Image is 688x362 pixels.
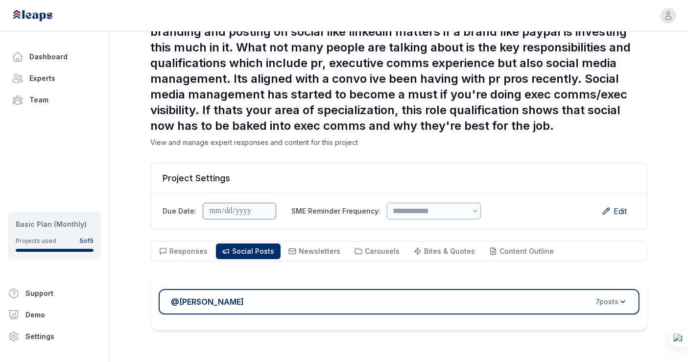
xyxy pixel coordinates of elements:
[16,237,56,245] div: Projects used
[16,219,94,229] div: Basic Plan (Monthly)
[500,247,554,255] span: Content Outline
[299,247,341,255] span: Newsletters
[594,201,635,221] button: Edit
[8,90,101,110] a: Team
[614,205,627,217] span: Edit
[408,243,481,259] button: Bites & Quotes
[4,284,97,303] button: Support
[365,247,400,255] span: Carousels
[79,237,94,245] div: 5 of 5
[596,297,619,307] span: 7 post s
[283,243,347,259] button: Newsletters
[292,206,381,216] label: SME Reminder Frequency:
[4,305,105,325] a: Demo
[425,247,475,255] span: Bites & Quotes
[163,171,635,185] h2: Project Settings
[233,247,275,255] span: Social Posts
[151,138,647,147] p: View and manage expert responses and content for this project
[483,243,560,259] button: Content Outline
[159,289,640,314] button: @[PERSON_NAME]7posts
[349,243,406,259] button: Carousels
[4,327,105,346] a: Settings
[170,247,208,255] span: Responses
[8,47,101,67] a: Dashboard
[216,243,281,259] button: Social Posts
[153,243,214,259] button: Responses
[171,296,244,308] span: @ [PERSON_NAME]
[8,69,101,88] a: Experts
[12,5,74,26] img: Leaps
[163,206,197,216] label: Due Date:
